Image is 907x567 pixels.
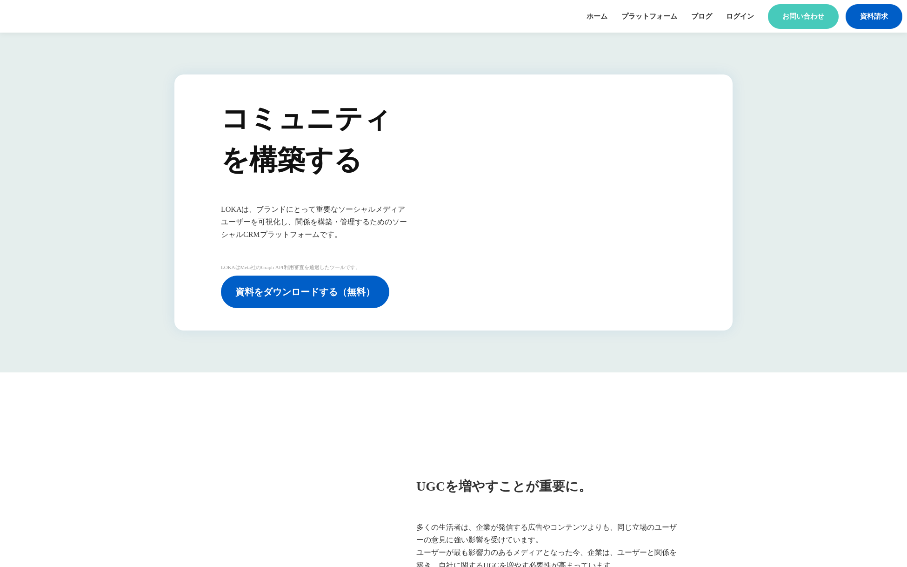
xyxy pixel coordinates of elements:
a: ホーム [587,12,607,21]
a: 資料をダウンロードする（無料） [221,276,389,308]
p: を構築する [221,141,362,180]
a: ログイン [726,12,754,21]
p: LOKAはMeta社のGraph API利用審査を通過したツールです。 [221,264,360,271]
a: プラットフォーム [621,12,677,21]
h1: LOKAは、ブランドにとって重要なソーシャルメディアユーザーを可視化し、関係を構築・管理するためのソーシャルCRMプラットフォームです。 [221,203,407,241]
a: ブログ [691,12,712,21]
p: UGCを増やすことが重要に。 [416,475,592,498]
a: お問い合わせ [768,4,839,29]
a: 資料請求 [846,4,902,29]
p: コミュニティ [221,99,391,138]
